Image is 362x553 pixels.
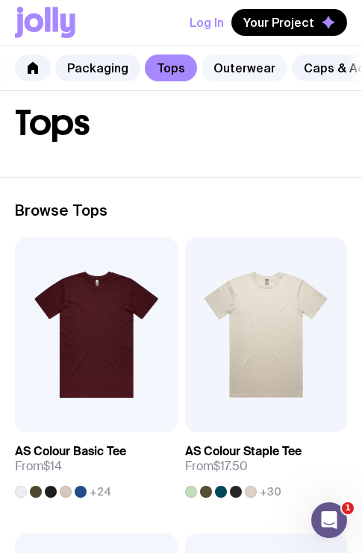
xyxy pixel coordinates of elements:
[260,486,281,498] span: +30
[202,54,287,81] a: Outerwear
[15,201,347,219] h2: Browse Tops
[231,9,347,36] button: Your Project
[342,502,354,514] span: 1
[43,458,62,474] span: $14
[185,444,302,459] h3: AS Colour Staple Tee
[190,9,224,36] button: Log In
[15,459,62,474] span: From
[15,444,126,459] h3: AS Colour Basic Tee
[90,486,111,498] span: +24
[185,459,248,474] span: From
[145,54,197,81] a: Tops
[243,15,314,30] span: Your Project
[311,502,347,538] iframe: Intercom live chat
[55,54,140,81] a: Packaging
[15,432,178,498] a: AS Colour Basic TeeFrom$14+24
[185,432,348,498] a: AS Colour Staple TeeFrom$17.50+30
[15,105,347,141] h1: Tops
[213,458,248,474] span: $17.50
